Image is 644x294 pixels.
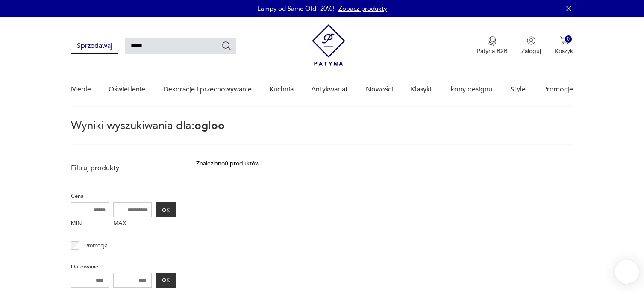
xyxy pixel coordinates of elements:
[221,41,232,51] button: Szukaj
[163,73,252,106] a: Dekoracje i przechowywanie
[84,241,108,250] p: Promocja
[71,262,176,271] p: Datowanie
[560,36,568,45] img: Ikona koszyka
[477,36,508,55] button: Patyna B2B
[449,73,492,106] a: Ikony designu
[71,191,176,201] p: Cena
[338,4,387,13] a: Zobacz produkty
[257,4,334,13] p: Lampy od Same Old -20%!
[527,36,535,45] img: Ikonka użytkownika
[543,73,573,106] a: Promocje
[312,24,345,66] img: Patyna - sklep z meblami i dekoracjami vintage
[71,73,91,106] a: Meble
[555,36,573,55] button: 0Koszyk
[366,73,393,106] a: Nowości
[71,217,109,231] label: MIN
[615,260,639,284] iframe: Smartsupp widget button
[269,73,294,106] a: Kuchnia
[109,73,145,106] a: Oświetlenie
[71,44,118,50] a: Sprzedawaj
[71,163,176,173] p: Filtruj produkty
[510,73,526,106] a: Style
[521,36,541,55] button: Zaloguj
[311,73,348,106] a: Antykwariat
[71,38,118,54] button: Sprzedawaj
[194,118,225,133] span: ogloo
[113,217,152,231] label: MAX
[71,121,573,145] p: Wyniki wyszukiwania dla:
[477,36,508,55] a: Ikona medaluPatyna B2B
[196,159,259,168] div: Znaleziono 0 produktów
[565,35,572,43] div: 0
[156,202,176,217] button: OK
[411,73,432,106] a: Klasyki
[488,36,497,46] img: Ikona medalu
[156,273,176,288] button: OK
[477,47,508,55] p: Patyna B2B
[555,47,573,55] p: Koszyk
[521,47,541,55] p: Zaloguj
